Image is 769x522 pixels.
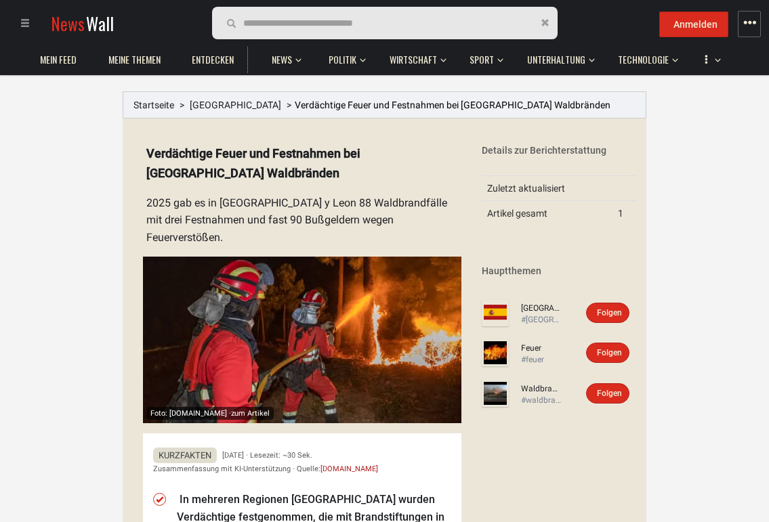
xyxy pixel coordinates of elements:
[482,339,509,366] img: Profilbild von Feuer
[463,47,501,73] a: Sport
[143,257,461,423] a: Foto: [DOMAIN_NAME] ·zum Artikel
[611,41,678,73] button: Technologie
[521,343,562,354] a: Feuer
[597,389,622,398] span: Folgen
[463,41,503,73] button: Sport
[86,11,114,36] span: Wall
[482,299,509,326] img: Profilbild von Spanien
[153,449,451,475] div: [DATE] · Lesezeit: ~30 Sek. Zusammenfassung mit KI-Unterstützung · Quelle:
[482,176,612,201] td: Zuletzt aktualisiert
[265,47,299,73] a: News
[521,314,562,326] div: #[GEOGRAPHIC_DATA]
[322,47,363,73] a: Politik
[383,47,444,73] a: Wirtschaft
[40,53,77,66] span: Mein Feed
[322,41,366,73] button: Politik
[520,47,592,73] a: Unterhaltung
[143,257,461,423] img: Vorschaubild von theolivepress.es
[265,41,306,73] button: News
[611,47,676,73] a: Technologie
[521,383,562,395] a: Waldbrandsaison
[51,11,85,36] span: News
[673,19,718,30] span: Anmelden
[383,41,446,73] button: Wirtschaft
[597,308,622,318] span: Folgen
[272,53,292,66] span: News
[231,409,270,418] span: zum Artikel
[192,53,234,66] span: Entdecken
[527,53,585,66] span: Unterhaltung
[482,380,509,407] img: Profilbild von Waldbrandsaison
[470,53,494,66] span: Sport
[520,41,595,73] button: Unterhaltung
[329,53,356,66] span: Politik
[482,264,636,278] div: Hauptthemen
[482,201,612,226] td: Artikel gesamt
[390,53,437,66] span: Wirtschaft
[612,201,636,226] td: 1
[597,348,622,357] span: Folgen
[320,464,378,473] a: [DOMAIN_NAME]
[153,448,217,463] span: Kurzfakten
[521,395,562,406] div: #waldbrandsaison
[521,303,562,314] a: [GEOGRAPHIC_DATA]
[482,144,636,157] div: Details zur Berichterstattung
[618,53,669,66] span: Technologie
[51,11,114,36] a: NewsWall
[295,100,610,110] span: Verdächtige Feuer und Festnahmen bei [GEOGRAPHIC_DATA] Waldbränden
[521,354,562,366] div: #feuer
[190,100,281,110] a: [GEOGRAPHIC_DATA]
[108,53,161,66] span: Meine Themen
[659,12,728,37] button: Anmelden
[133,100,174,110] a: Startseite
[146,407,274,420] div: Foto: [DOMAIN_NAME] ·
